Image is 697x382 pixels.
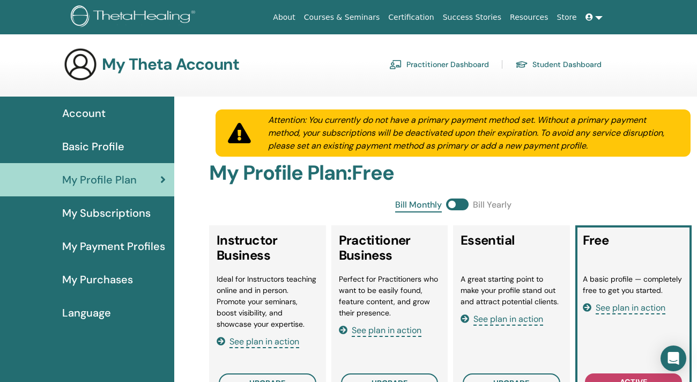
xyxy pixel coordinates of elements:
a: See plan in action [217,336,299,347]
a: See plan in action [583,302,665,313]
h2: My Profile Plan : Free [209,161,697,186]
span: See plan in action [596,302,665,314]
span: My Profile Plan [62,172,137,188]
a: Store [553,8,581,27]
a: See plan in action [339,325,421,336]
li: A great starting point to make your profile stand out and attract potential clients. [461,274,562,307]
div: Attention: You currently do not have a primary payment method set. Without a primary payment meth... [255,114,691,152]
span: Basic Profile [62,138,124,155]
span: See plan in action [229,336,299,348]
a: Success Stories [439,8,506,27]
a: See plan in action [461,313,543,325]
img: generic-user-icon.jpg [63,47,98,82]
a: Certification [384,8,438,27]
h3: My Theta Account [102,55,239,74]
span: Bill Monthly [395,199,442,212]
span: Account [62,105,106,121]
span: See plan in action [473,313,543,326]
a: About [269,8,299,27]
li: Ideal for Instructors teaching online and in person. Promote your seminars, boost visibility, and... [217,274,318,330]
div: Open Intercom Messenger [661,346,686,371]
span: My Purchases [62,271,133,288]
a: Practitioner Dashboard [389,56,489,73]
li: Perfect for Practitioners who want to be easily found, feature content, and grow their presence. [339,274,441,319]
img: graduation-cap.svg [515,60,528,69]
a: Resources [506,8,553,27]
li: A basic profile — completely free to get you started. [583,274,685,296]
a: Courses & Seminars [300,8,384,27]
span: My Subscriptions [62,205,151,221]
img: logo.png [71,5,199,30]
span: See plan in action [352,325,421,337]
span: My Payment Profiles [62,238,165,254]
a: Student Dashboard [515,56,602,73]
span: Bill Yearly [473,199,511,212]
img: chalkboard-teacher.svg [389,60,402,69]
span: Language [62,305,111,321]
